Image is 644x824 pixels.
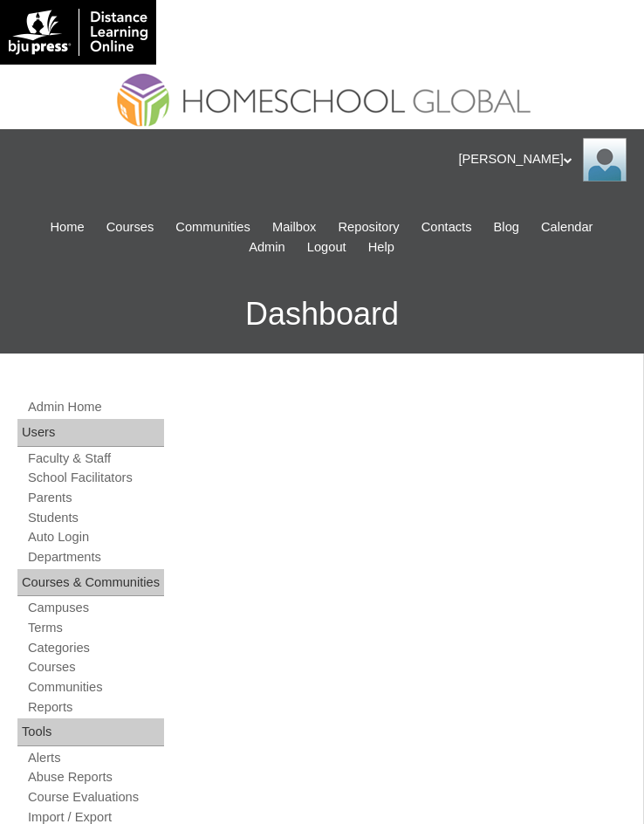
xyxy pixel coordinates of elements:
[17,718,164,746] div: Tools
[240,237,294,257] a: Admin
[17,419,164,447] div: Users
[298,237,355,257] a: Logout
[264,217,325,237] a: Mailbox
[249,237,285,257] span: Admin
[26,470,164,486] a: School Facilitators
[421,217,472,237] span: Contacts
[26,600,164,616] a: Campuses
[26,750,164,766] a: Alerts
[307,237,346,257] span: Logout
[9,9,147,56] img: logo-white.png
[26,529,164,546] a: Auto Login
[167,217,259,237] a: Communities
[26,789,164,806] a: Course Evaluations
[485,217,528,237] a: Blog
[330,217,408,237] a: Repository
[26,490,164,506] a: Parents
[368,237,394,257] span: Help
[26,699,164,716] a: Reports
[26,450,164,467] a: Faculty & Staff
[98,217,163,237] a: Courses
[26,620,164,636] a: Terms
[26,659,164,676] a: Courses
[583,138,627,182] img: Ariane Ebuen
[26,769,164,786] a: Abuse Reports
[175,217,250,237] span: Communities
[41,217,92,237] a: Home
[106,217,154,237] span: Courses
[339,217,400,237] span: Repository
[494,217,519,237] span: Blog
[272,217,317,237] span: Mailbox
[26,549,164,566] a: Departments
[17,569,164,597] div: Courses & Communities
[26,640,164,656] a: Categories
[413,217,481,237] a: Contacts
[541,217,593,237] span: Calendar
[50,217,84,237] span: Home
[26,679,164,696] a: Communities
[26,510,164,526] a: Students
[360,237,403,257] a: Help
[9,275,635,354] h3: Dashboard
[532,217,601,237] a: Calendar
[92,65,552,127] img: logo2.png
[26,399,164,415] a: Admin Home
[17,138,627,182] div: [PERSON_NAME]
